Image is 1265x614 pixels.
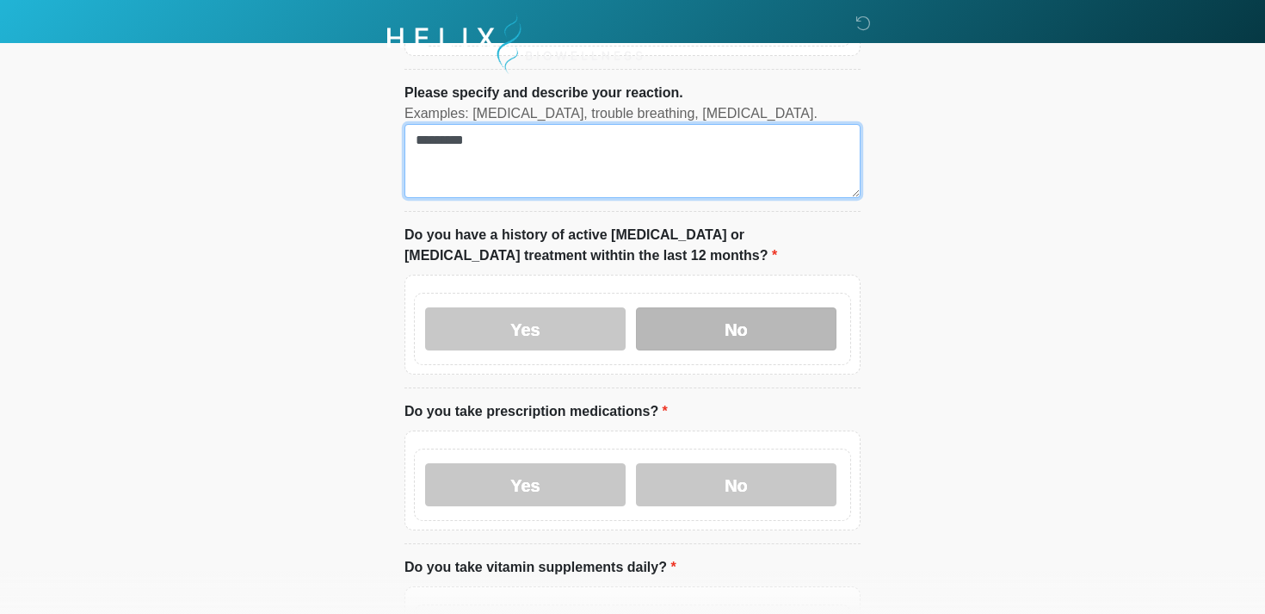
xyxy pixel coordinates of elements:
[404,83,683,103] label: Please specify and describe your reaction.
[425,463,626,506] label: Yes
[404,401,668,422] label: Do you take prescription medications?
[404,225,861,266] label: Do you have a history of active [MEDICAL_DATA] or [MEDICAL_DATA] treatment withtin the last 12 mo...
[404,103,861,124] div: Examples: [MEDICAL_DATA], trouble breathing, [MEDICAL_DATA].
[636,463,836,506] label: No
[425,307,626,350] label: Yes
[387,13,643,74] img: Helix Biowellness Logo
[404,557,676,578] label: Do you take vitamin supplements daily?
[636,307,836,350] label: No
